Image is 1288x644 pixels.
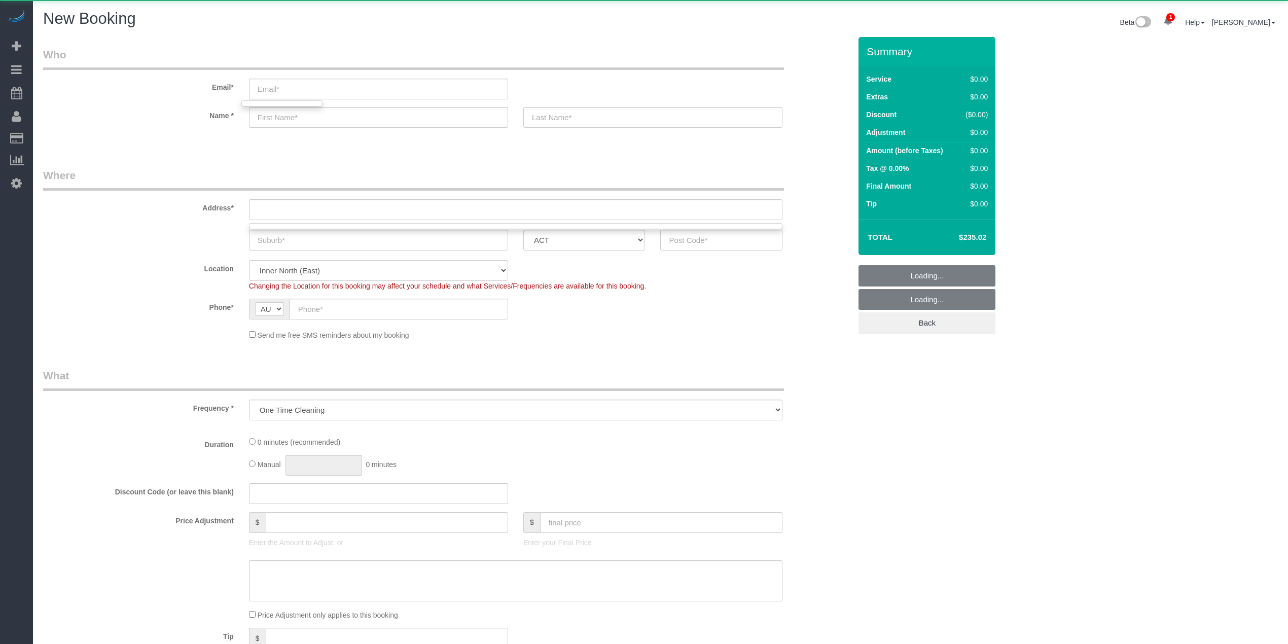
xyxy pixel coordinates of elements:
label: Discount Code (or leave this blank) [35,483,241,497]
div: $0.00 [961,163,988,173]
img: New interface [1134,16,1151,29]
div: $0.00 [961,146,988,156]
h4: $235.02 [928,233,986,242]
a: Back [858,312,995,334]
span: Changing the Location for this booking may affect your schedule and what Services/Frequencies are... [249,282,646,290]
div: $0.00 [961,199,988,209]
div: $0.00 [961,127,988,137]
span: New Booking [43,10,136,27]
input: Last Name* [523,107,782,128]
div: ($0.00) [961,110,988,120]
label: Amount (before Taxes) [866,146,943,156]
a: [PERSON_NAME] [1212,18,1275,26]
label: Discount [866,110,897,120]
legend: Who [43,47,784,70]
div: $0.00 [961,92,988,102]
label: Duration [35,436,241,450]
p: Enter your Final Price [523,538,782,548]
a: Help [1185,18,1205,26]
p: Enter the Amount to Adjust, or [249,538,508,548]
label: Phone* [35,299,241,312]
label: Final Amount [866,181,911,191]
legend: Where [43,168,784,191]
input: Phone* [290,299,508,319]
label: Extras [866,92,888,102]
span: $ [249,512,266,533]
label: Adjustment [866,127,905,137]
a: Beta [1120,18,1152,26]
span: Send me free SMS reminders about my booking [258,331,409,339]
legend: What [43,368,784,391]
span: Price Adjustment only applies to this booking [258,611,398,619]
label: Email* [35,79,241,92]
span: 0 minutes (recommended) [258,438,340,446]
input: Suburb* [249,230,508,251]
span: Manual [258,460,281,469]
label: Tax @ 0.00% [866,163,909,173]
label: Address* [35,199,241,213]
div: $0.00 [961,74,988,84]
input: final price [540,512,782,533]
label: Frequency * [35,400,241,413]
label: Location [35,260,241,274]
label: Price Adjustment [35,512,241,526]
strong: Total [868,233,892,241]
label: Tip [866,199,877,209]
span: 1 [1166,13,1175,21]
input: First Name* [249,107,508,128]
label: Service [866,74,891,84]
span: $ [523,512,540,533]
label: Tip [35,628,241,641]
label: Name * [35,107,241,121]
span: 0 minutes [366,460,397,469]
img: Automaid Logo [6,10,26,24]
h3: Summary [867,46,990,57]
input: Email* [249,79,508,99]
a: 1 [1158,10,1178,32]
input: Post Code* [660,230,782,251]
div: $0.00 [961,181,988,191]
